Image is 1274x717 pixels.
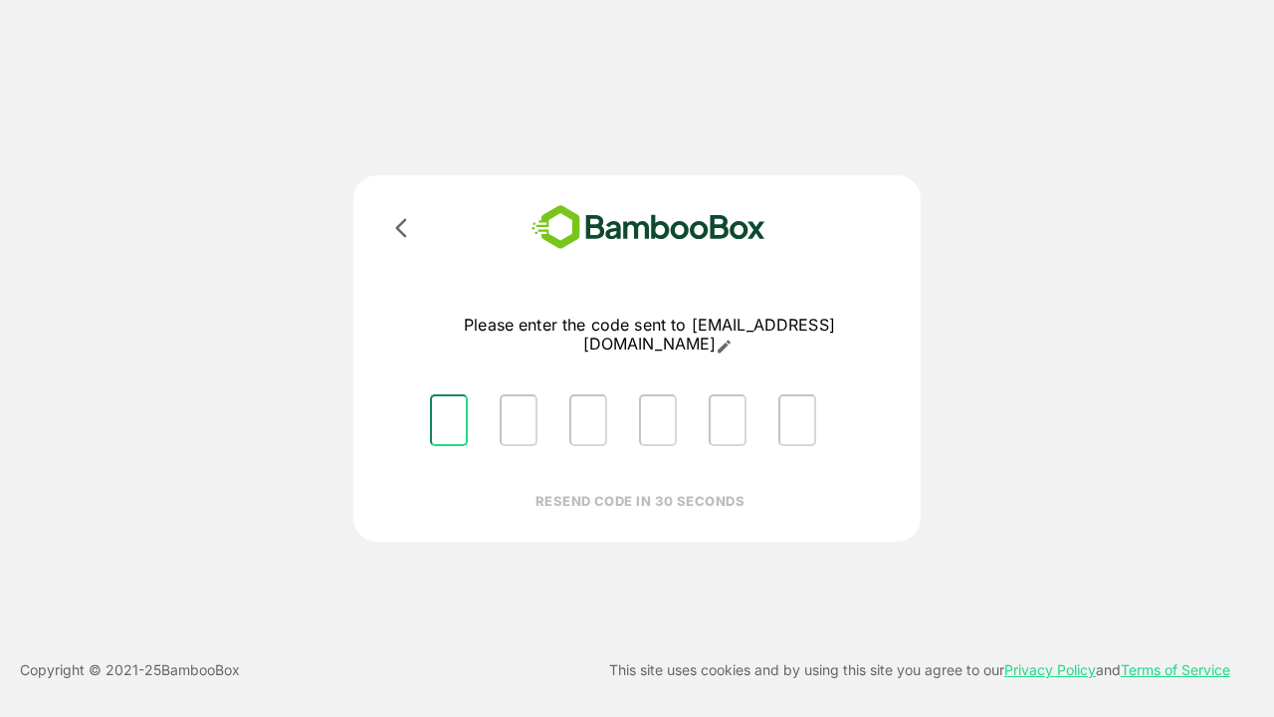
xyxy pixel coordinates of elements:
p: Copyright © 2021- 25 BambooBox [20,658,240,682]
input: Please enter OTP character 5 [709,394,746,446]
p: This site uses cookies and by using this site you agree to our and [609,658,1230,682]
input: Please enter OTP character 1 [430,394,468,446]
input: Please enter OTP character 2 [500,394,537,446]
input: Please enter OTP character 4 [639,394,677,446]
a: Privacy Policy [1004,661,1096,678]
input: Please enter OTP character 6 [778,394,816,446]
input: Please enter OTP character 3 [569,394,607,446]
img: bamboobox [503,199,794,256]
p: Please enter the code sent to [EMAIL_ADDRESS][DOMAIN_NAME] [414,316,885,355]
a: Terms of Service [1121,661,1230,678]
